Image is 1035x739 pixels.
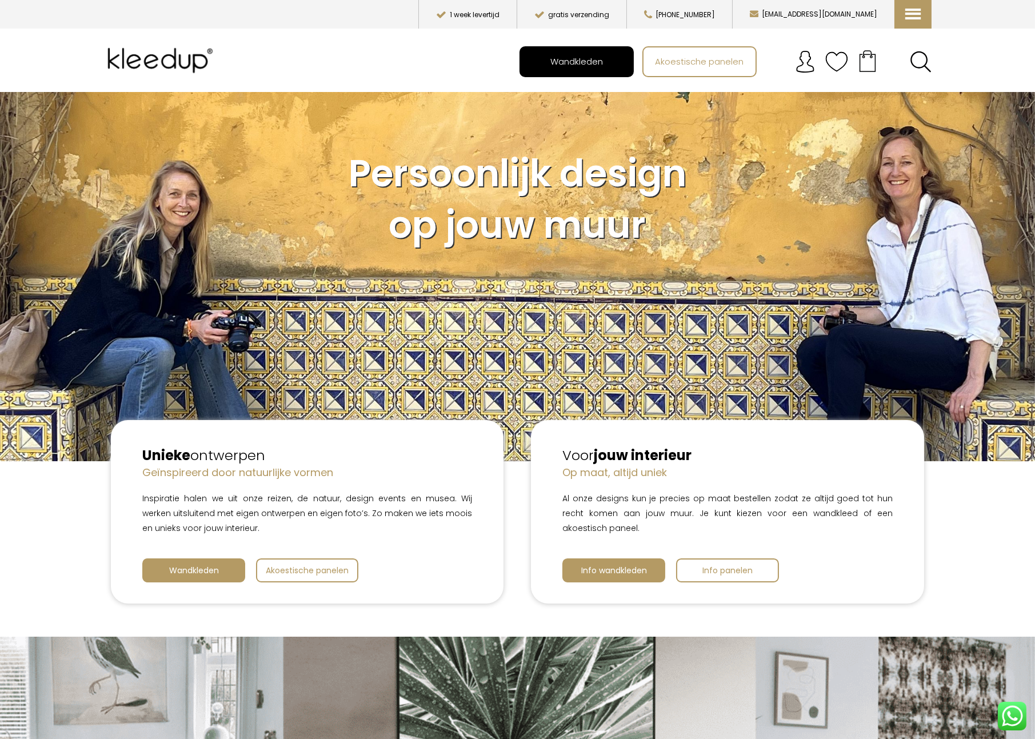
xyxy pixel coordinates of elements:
[256,558,358,582] a: Akoestische panelen
[702,565,753,576] span: Info panelen
[848,46,887,75] a: Your cart
[142,446,472,465] h2: ontwerpen
[644,47,756,76] a: Akoestische panelen
[142,465,472,480] h4: Geïnspireerd door natuurlijke vormen
[142,491,472,536] p: Inspiratie halen we uit onze reizen, de natuur, design events en musea. Wij werken uitsluitend me...
[521,47,633,76] a: Wandkleden
[649,50,750,72] span: Akoestische panelen
[544,50,609,72] span: Wandkleden
[349,147,686,199] span: Persoonlijk design
[794,50,817,73] img: account.svg
[389,199,646,251] span: op jouw muur
[142,558,245,582] a: Wandkleden
[142,446,190,465] strong: Unieke
[520,46,940,77] nav: Main menu
[169,565,219,576] span: Wandkleden
[676,558,779,582] a: Info panelen
[581,565,647,576] span: Info wandkleden
[562,491,892,536] p: Al onze designs kun je precies op maat bestellen zodat ze altijd goed tot hun recht komen aan jou...
[825,50,848,73] img: verlanglijstje.svg
[594,446,692,465] strong: jouw interieur
[562,558,665,582] a: Info wandkleden
[103,38,221,83] img: Kleedup
[562,465,892,480] h4: Op maat, altijd uniek
[910,51,932,73] a: Search
[562,446,892,465] h2: Voor
[266,565,349,576] span: Akoestische panelen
